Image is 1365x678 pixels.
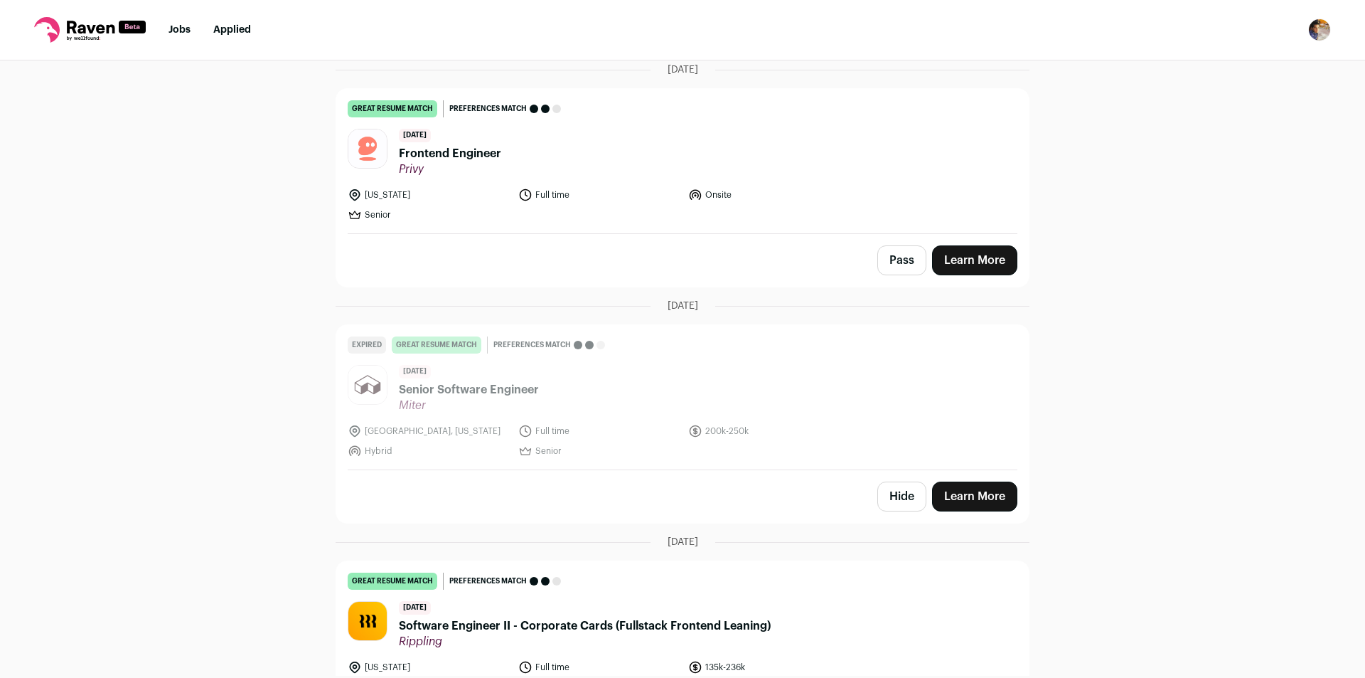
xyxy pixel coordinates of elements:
a: Applied [213,25,251,35]
span: Software Engineer II - Corporate Cards (Fullstack Frontend Leaning) [399,618,771,635]
span: [DATE] [399,365,431,378]
span: Rippling [399,635,771,649]
div: great resume match [392,337,481,354]
img: 9f11a2ec6117d349d8a9490312d25e22cf5d44452555ad6f124a953e94289c0b.jpg [348,602,387,640]
span: Senior Software Engineer [399,381,539,398]
img: 3675738dfd1d2f4f40b57fd7b1ed9d21ce9eeb9b63d0c722f15d3b8fd5cfbcde.jpg [348,129,387,168]
a: Expired great resume match Preferences match [DATE] Senior Software Engineer Miter [GEOGRAPHIC_DA... [336,325,1029,470]
div: Expired [348,337,386,354]
span: [DATE] [399,601,431,615]
span: Frontend Engineer [399,145,501,162]
li: Senior [518,444,680,458]
span: Preferences match [449,574,527,588]
span: Preferences match [449,102,527,116]
a: Learn More [932,482,1017,512]
li: [US_STATE] [348,188,510,202]
span: [DATE] [668,63,698,77]
li: [US_STATE] [348,660,510,674]
img: 4170197f445d45e83dd09a83b8c292c52cc66c83e856c8023f4814d2a201d002.jpg [348,366,387,404]
li: Senior [348,208,510,222]
span: [DATE] [668,535,698,549]
li: 200k-250k [688,424,850,438]
li: Onsite [688,188,850,202]
span: [DATE] [399,129,431,142]
a: Jobs [168,25,191,35]
img: 9184699-medium_jpg [1308,18,1331,41]
li: Full time [518,424,680,438]
button: Hide [877,482,926,512]
li: [GEOGRAPHIC_DATA], [US_STATE] [348,424,510,438]
li: Full time [518,188,680,202]
div: great resume match [348,100,437,117]
li: 135k-236k [688,660,850,674]
a: great resume match Preferences match [DATE] Frontend Engineer Privy [US_STATE] Full time Onsite S... [336,89,1029,233]
button: Pass [877,245,926,275]
div: great resume match [348,573,437,590]
span: Preferences match [493,338,571,352]
span: [DATE] [668,299,698,313]
span: Privy [399,162,501,176]
span: Miter [399,398,539,413]
li: Hybrid [348,444,510,458]
button: Open dropdown [1308,18,1331,41]
a: Learn More [932,245,1017,275]
li: Full time [518,660,680,674]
